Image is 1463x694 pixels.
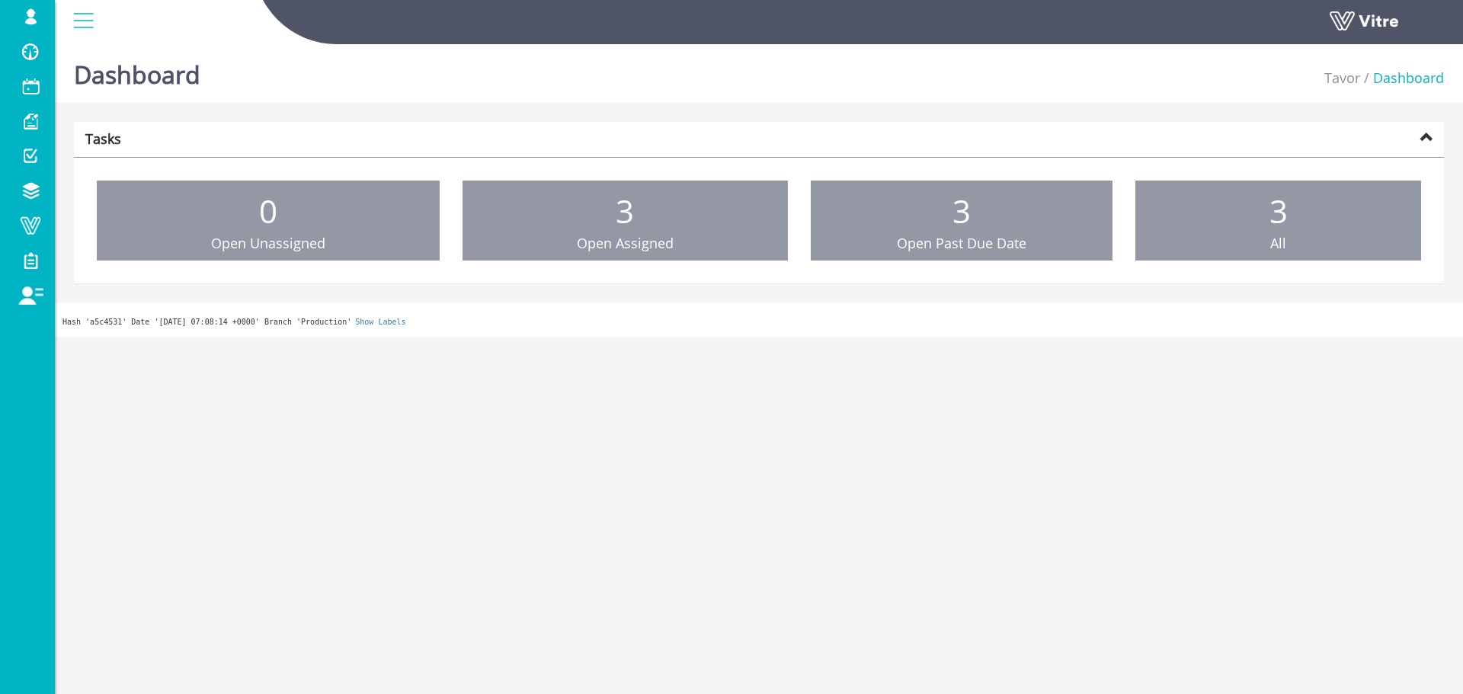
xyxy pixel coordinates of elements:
[952,189,971,232] span: 3
[74,38,200,103] h1: Dashboard
[259,189,277,232] span: 0
[811,181,1113,261] a: 3 Open Past Due Date
[1360,69,1444,88] li: Dashboard
[577,234,674,252] span: Open Assigned
[463,181,788,261] a: 3 Open Assigned
[1270,234,1286,252] span: All
[85,130,121,148] strong: Tasks
[1135,181,1421,261] a: 3 All
[897,234,1026,252] span: Open Past Due Date
[62,318,351,326] span: Hash 'a5c4531' Date '[DATE] 07:08:14 +0000' Branch 'Production'
[616,189,634,232] span: 3
[1324,69,1360,87] a: Tavor
[1269,189,1288,232] span: 3
[355,318,405,326] a: Show Labels
[211,234,325,252] span: Open Unassigned
[97,181,440,261] a: 0 Open Unassigned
